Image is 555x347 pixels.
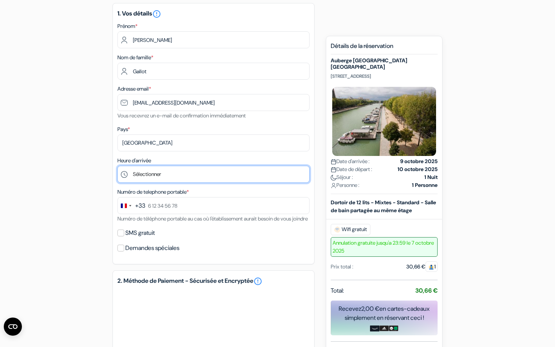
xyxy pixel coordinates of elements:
[152,9,161,19] i: error_outline
[331,263,353,271] div: Prix total :
[331,159,336,165] img: calendar.svg
[117,125,130,133] label: Pays
[406,263,438,271] div: 30,66 €
[152,9,161,17] a: error_outline
[117,94,310,111] input: Entrer adresse e-mail
[125,243,179,253] label: Demandes spéciales
[117,277,310,286] h5: 2. Méthode de Paiement - Sécurisée et Encryptée
[379,325,389,332] img: adidas-card.png
[334,227,340,233] img: free_wifi.svg
[117,188,189,196] label: Numéro de telephone portable
[331,237,438,257] span: Annulation gratuite jusqu'a 23:59 le 7 octobre 2025
[331,57,438,70] h5: Auberge [GEOGRAPHIC_DATA] [GEOGRAPHIC_DATA]
[331,224,370,235] span: Wifi gratuit
[389,325,398,332] img: uber-uber-eats-card.png
[370,325,379,332] img: amazon-card-no-text.png
[117,215,308,222] small: Numéro de téléphone portable au cas où l'établissement aurait besoin de vous joindre
[253,277,262,286] a: error_outline
[400,157,438,165] strong: 9 octobre 2025
[117,112,246,119] small: Vous recevrez un e-mail de confirmation immédiatement
[331,181,359,189] span: Personne :
[331,175,336,180] img: moon.svg
[117,22,137,30] label: Prénom
[429,264,434,270] img: guest.svg
[424,173,438,181] strong: 1 Nuit
[331,157,370,165] span: Date d'arrivée :
[117,157,151,165] label: Heure d'arrivée
[118,197,145,214] button: Change country, selected France (+33)
[117,197,310,214] input: 6 12 34 56 78
[331,304,438,322] div: Recevez en cartes-cadeaux simplement en réservant ceci !
[117,85,151,93] label: Adresse email
[331,73,438,79] p: [STREET_ADDRESS]
[331,286,344,295] span: Total:
[331,42,438,54] h5: Détails de la réservation
[398,165,438,173] strong: 10 octobre 2025
[125,228,155,238] label: SMS gratuit
[412,181,438,189] strong: 1 Personne
[331,199,436,214] b: Dortoir de 12 lits - Mixtes - Standard - Salle de bain partagée au même étage
[135,201,145,210] div: +33
[331,183,336,188] img: user_icon.svg
[117,9,310,19] h5: 1. Vos détails
[361,305,379,313] span: 2,00 €
[117,54,153,62] label: Nom de famille
[331,173,353,181] span: Séjour :
[4,318,22,336] button: Ouvrir le widget CMP
[117,31,310,48] input: Entrez votre prénom
[331,167,336,173] img: calendar.svg
[331,165,372,173] span: Date de départ :
[117,63,310,80] input: Entrer le nom de famille
[425,261,438,272] span: 1
[415,287,438,295] strong: 30,66 €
